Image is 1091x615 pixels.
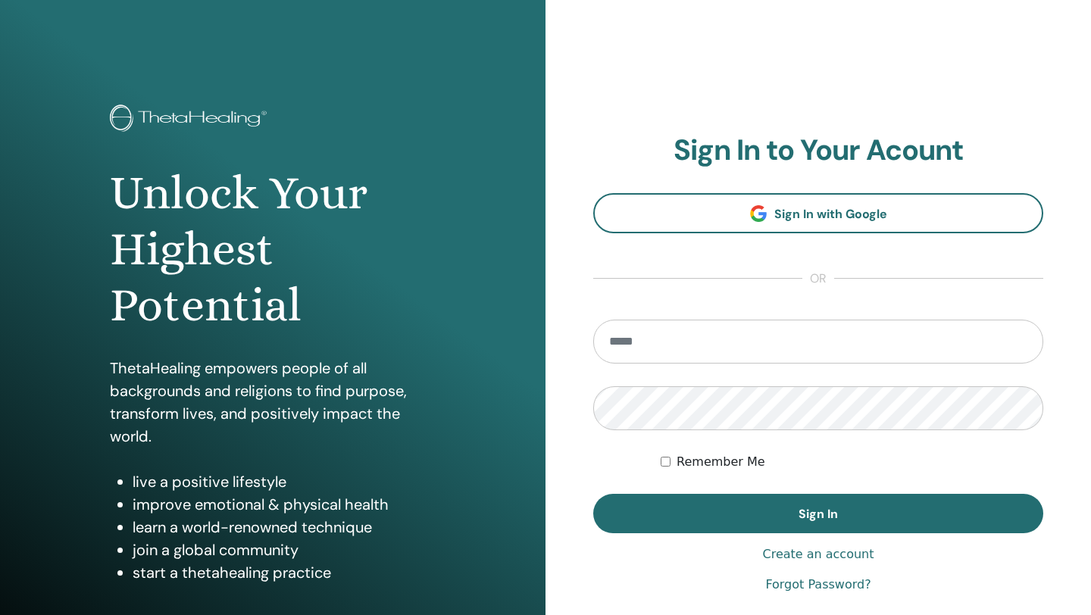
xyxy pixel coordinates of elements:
span: Sign In [799,506,838,522]
li: start a thetahealing practice [133,561,436,584]
li: join a global community [133,539,436,561]
li: live a positive lifestyle [133,470,436,493]
label: Remember Me [677,453,765,471]
li: learn a world-renowned technique [133,516,436,539]
span: or [802,270,834,288]
h2: Sign In to Your Acount [593,133,1043,168]
div: Keep me authenticated indefinitely or until I manually logout [661,453,1043,471]
h1: Unlock Your Highest Potential [110,165,436,334]
p: ThetaHealing empowers people of all backgrounds and religions to find purpose, transform lives, a... [110,357,436,448]
button: Sign In [593,494,1043,533]
a: Forgot Password? [765,576,871,594]
a: Sign In with Google [593,193,1043,233]
span: Sign In with Google [774,206,887,222]
li: improve emotional & physical health [133,493,436,516]
a: Create an account [762,545,874,563]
